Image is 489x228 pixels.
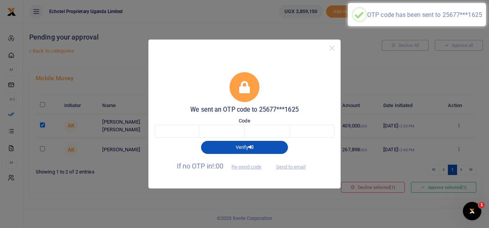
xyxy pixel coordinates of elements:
div: OTP code has been sent to 25677***1625 [367,11,482,18]
button: Verify [201,141,288,154]
label: Code [239,117,250,125]
h5: We sent an OTP code to 25677***1625 [155,106,334,114]
span: 1 [479,202,485,208]
iframe: Intercom live chat [463,202,481,220]
button: Close [326,43,338,54]
span: !:00 [212,162,223,170]
span: If no OTP in [177,162,268,170]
